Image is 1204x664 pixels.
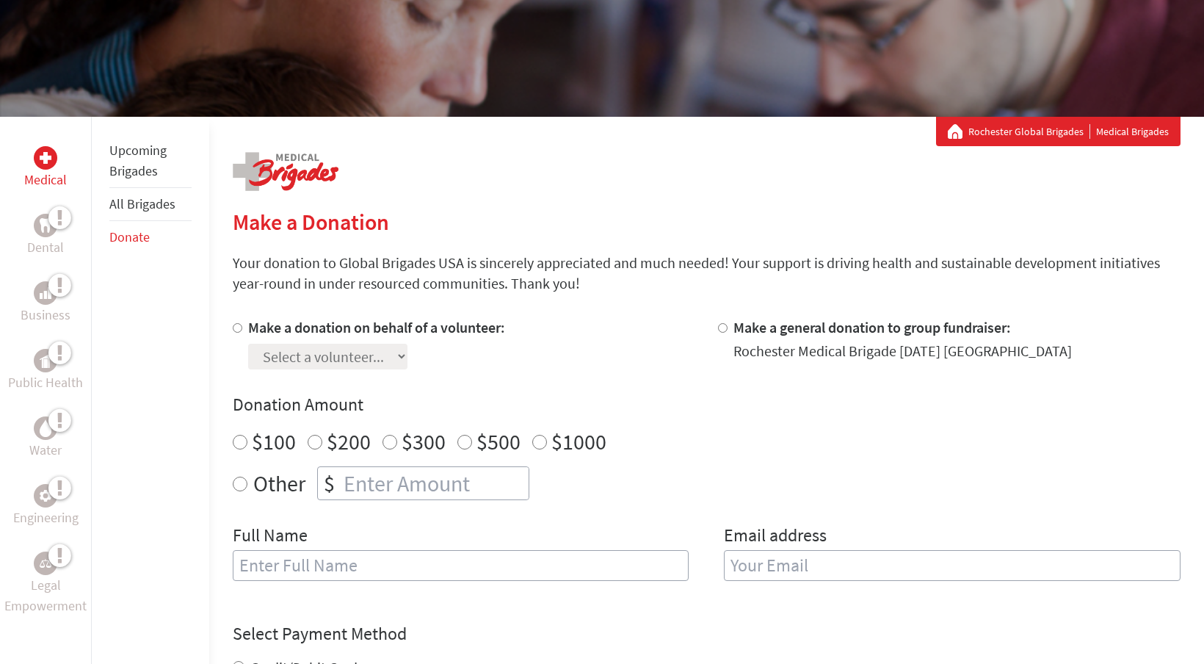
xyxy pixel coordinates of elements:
img: Public Health [40,353,51,368]
label: Email address [724,524,827,550]
label: Full Name [233,524,308,550]
a: BusinessBusiness [21,281,70,325]
h4: Select Payment Method [233,622,1181,646]
h4: Donation Amount [233,393,1181,416]
li: Donate [109,221,192,253]
div: Public Health [34,349,57,372]
img: Business [40,287,51,299]
div: Medical [34,146,57,170]
div: Business [34,281,57,305]
div: Legal Empowerment [34,552,57,575]
a: All Brigades [109,195,175,212]
img: logo-medical.png [233,152,338,191]
a: EngineeringEngineering [13,484,79,528]
a: DentalDental [27,214,64,258]
p: Dental [27,237,64,258]
div: $ [318,467,341,499]
p: Your donation to Global Brigades USA is sincerely appreciated and much needed! Your support is dr... [233,253,1181,294]
a: MedicalMedical [24,146,67,190]
label: $500 [476,427,521,455]
div: Engineering [34,484,57,508]
label: $300 [402,427,446,455]
label: $100 [252,427,296,455]
input: Enter Amount [341,467,529,499]
p: Water [29,440,62,461]
p: Public Health [8,372,83,393]
input: Your Email [724,550,1181,581]
div: Dental [34,214,57,237]
img: Engineering [40,490,51,502]
div: Water [34,416,57,440]
img: Dental [40,218,51,232]
a: Legal EmpowermentLegal Empowerment [3,552,88,616]
a: WaterWater [29,416,62,461]
p: Engineering [13,508,79,528]
a: Donate [109,228,150,245]
div: Medical Brigades [948,124,1169,139]
input: Enter Full Name [233,550,689,581]
label: $200 [327,427,371,455]
img: Water [40,419,51,436]
img: Medical [40,152,51,164]
a: Upcoming Brigades [109,142,167,179]
label: Make a donation on behalf of a volunteer: [248,318,505,336]
img: Legal Empowerment [40,559,51,568]
h2: Make a Donation [233,209,1181,235]
a: Public HealthPublic Health [8,349,83,393]
label: $1000 [551,427,606,455]
li: All Brigades [109,188,192,221]
p: Business [21,305,70,325]
label: Make a general donation to group fundraiser: [733,318,1011,336]
a: Rochester Global Brigades [968,124,1090,139]
p: Medical [24,170,67,190]
li: Upcoming Brigades [109,134,192,188]
div: Rochester Medical Brigade [DATE] [GEOGRAPHIC_DATA] [733,341,1072,361]
label: Other [253,466,305,500]
p: Legal Empowerment [3,575,88,616]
